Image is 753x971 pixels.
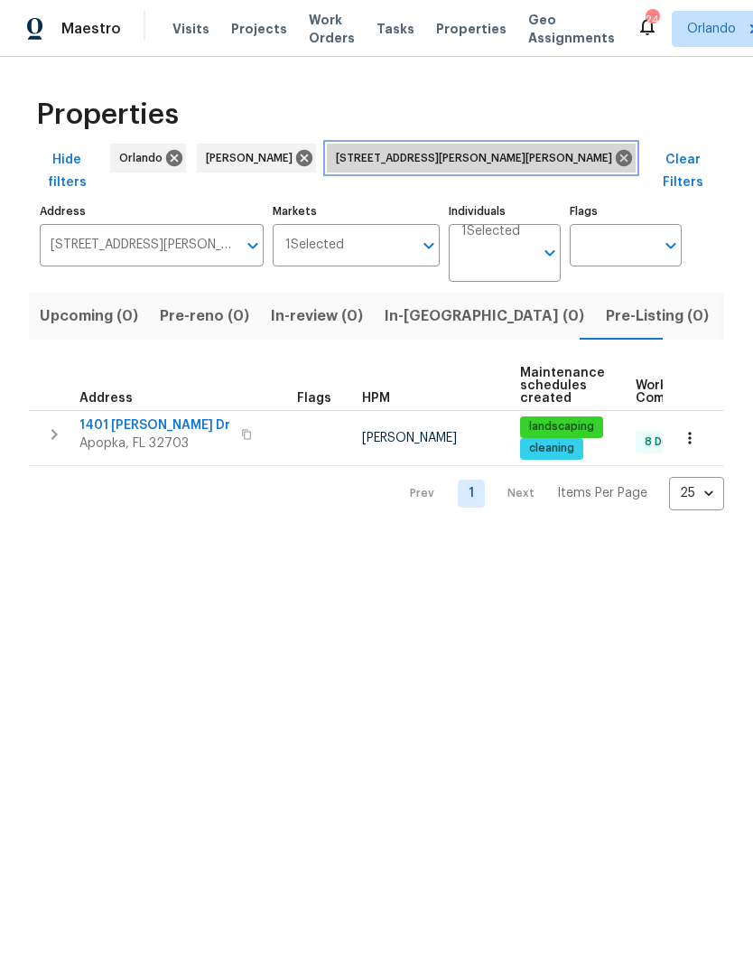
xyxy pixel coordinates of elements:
span: Flags [297,392,331,405]
button: Hide filters [29,144,105,199]
span: Work Orders [309,11,355,47]
span: Maestro [61,20,121,38]
span: Tasks [376,23,414,35]
div: [STREET_ADDRESS][PERSON_NAME][PERSON_NAME] [327,144,636,173]
button: Clear Filters [641,144,724,199]
label: Markets [273,206,441,217]
span: cleaning [522,441,581,456]
span: Projects [231,20,287,38]
span: Geo Assignments [528,11,615,47]
span: [PERSON_NAME] [362,432,457,444]
span: [STREET_ADDRESS][PERSON_NAME][PERSON_NAME] [336,149,619,167]
div: 24 [646,11,658,29]
span: 1 Selected [285,238,344,253]
div: 25 [669,470,724,517]
div: [PERSON_NAME] [197,144,316,173]
nav: Pagination Navigation [393,477,724,510]
span: In-review (0) [271,303,363,329]
span: Visits [172,20,209,38]
p: Items Per Page [557,484,647,502]
span: Work Order Completion [636,379,749,405]
span: 8 Done [637,434,690,450]
span: 1 Selected [461,224,520,239]
span: Properties [36,106,179,124]
span: Pre-reno (0) [160,303,249,329]
button: Open [537,240,562,266]
span: Address [79,392,133,405]
label: Flags [570,206,682,217]
span: Upcoming (0) [40,303,138,329]
a: Goto page 1 [458,480,485,508]
span: Properties [436,20,507,38]
div: Orlando [110,144,186,173]
label: Individuals [449,206,561,217]
span: Hide filters [36,149,98,193]
span: landscaping [522,419,601,434]
span: Orlando [119,149,170,167]
button: Open [240,233,265,258]
label: Address [40,206,264,217]
span: Pre-Listing (0) [606,303,709,329]
button: Open [658,233,683,258]
button: Open [416,233,442,258]
span: Apopka, FL 32703 [79,434,230,453]
span: HPM [362,392,390,405]
span: In-[GEOGRAPHIC_DATA] (0) [385,303,584,329]
span: Clear Filters [648,149,717,193]
span: Orlando [687,20,736,38]
span: Maintenance schedules created [520,367,605,405]
span: 1401 [PERSON_NAME] Dr [79,416,230,434]
span: [PERSON_NAME] [206,149,300,167]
